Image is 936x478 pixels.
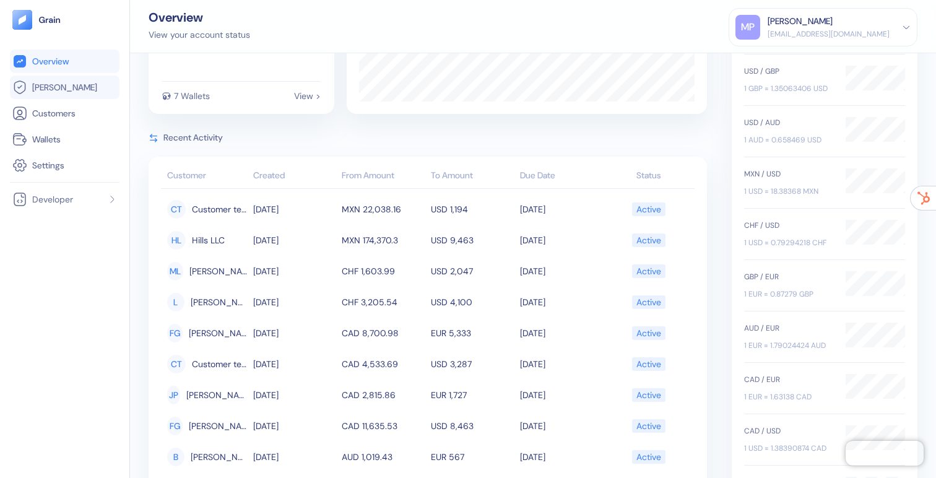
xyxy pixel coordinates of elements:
[38,15,61,24] img: logo
[744,425,833,437] div: CAD / USD
[12,132,117,147] a: Wallets
[167,417,183,435] div: FG
[428,380,517,411] td: EUR 1,727
[192,354,247,375] span: Customer test
[339,225,428,256] td: MXN 174,370.3
[32,193,73,206] span: Developer
[167,324,183,342] div: FG
[428,256,517,287] td: USD 2,047
[517,287,606,318] td: [DATE]
[517,194,606,225] td: [DATE]
[12,158,117,173] a: Settings
[339,318,428,349] td: CAD 8,700.98
[744,340,833,351] div: 1 EUR = 1.79024424 AUD
[12,80,117,95] a: [PERSON_NAME]
[192,199,247,220] span: Customer test
[250,349,339,380] td: [DATE]
[768,28,890,40] div: [EMAIL_ADDRESS][DOMAIN_NAME]
[32,55,69,67] span: Overview
[428,411,517,441] td: USD 8,463
[744,374,833,385] div: CAD / EUR
[744,271,833,282] div: GBP / EUR
[167,386,180,404] div: JP
[191,292,247,313] span: Langworth-Koch
[517,411,606,441] td: [DATE]
[517,441,606,472] td: [DATE]
[174,92,210,100] div: 7 Wallets
[167,355,186,373] div: CT
[167,231,186,250] div: HL
[250,411,339,441] td: [DATE]
[428,194,517,225] td: USD 1,194
[186,385,246,406] span: Jerde, Parker and Beier
[636,199,661,220] div: Active
[428,164,517,189] th: To Amount
[339,256,428,287] td: CHF 1,603.99
[636,354,661,375] div: Active
[428,225,517,256] td: USD 9,463
[636,230,661,251] div: Active
[149,28,250,41] div: View your account status
[294,92,321,100] div: View >
[250,256,339,287] td: [DATE]
[636,385,661,406] div: Active
[250,441,339,472] td: [DATE]
[161,164,250,189] th: Customer
[189,415,247,437] span: Fisher Group
[250,380,339,411] td: [DATE]
[636,446,661,467] div: Active
[609,169,688,182] div: Status
[744,168,833,180] div: MXN / USD
[517,380,606,411] td: [DATE]
[744,323,833,334] div: AUD / EUR
[744,186,833,197] div: 1 USD = 18.38368 MXN
[636,415,661,437] div: Active
[32,159,64,172] span: Settings
[744,220,833,231] div: CHF / USD
[12,10,32,30] img: logo-tablet-V2.svg
[744,117,833,128] div: USD / AUD
[744,134,833,146] div: 1 AUD = 0.658469 USD
[167,293,184,311] div: L
[744,391,833,402] div: 1 EUR = 1.63138 CAD
[339,164,428,189] th: From Amount
[517,164,606,189] th: Due Date
[32,133,61,146] span: Wallets
[250,318,339,349] td: [DATE]
[339,441,428,472] td: AUD 1,019.43
[517,318,606,349] td: [DATE]
[428,318,517,349] td: EUR 5,333
[250,225,339,256] td: [DATE]
[339,194,428,225] td: MXN 22,038.16
[189,261,247,282] span: Murray LLC
[163,131,223,144] span: Recent Activity
[192,230,225,251] span: Hills LLC
[32,81,97,93] span: [PERSON_NAME]
[339,411,428,441] td: CAD 11,635.53
[768,15,833,28] div: [PERSON_NAME]
[250,164,339,189] th: Created
[636,261,661,282] div: Active
[636,292,661,313] div: Active
[744,83,833,94] div: 1 GBP = 1.35063406 USD
[744,237,833,248] div: 1 USD = 0.79294218 CHF
[339,349,428,380] td: CAD 4,533.69
[167,448,184,466] div: B
[517,256,606,287] td: [DATE]
[149,11,250,24] div: Overview
[428,441,517,472] td: EUR 567
[428,349,517,380] td: USD 3,287
[12,106,117,121] a: Customers
[189,323,247,344] span: Fisher Group
[12,54,117,69] a: Overview
[250,287,339,318] td: [DATE]
[167,200,186,219] div: CT
[517,349,606,380] td: [DATE]
[32,107,76,119] span: Customers
[846,441,924,466] iframe: Chatra live chat
[167,262,183,280] div: ML
[636,323,661,344] div: Active
[744,66,833,77] div: USD / GBP
[339,380,428,411] td: CAD 2,815.86
[517,225,606,256] td: [DATE]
